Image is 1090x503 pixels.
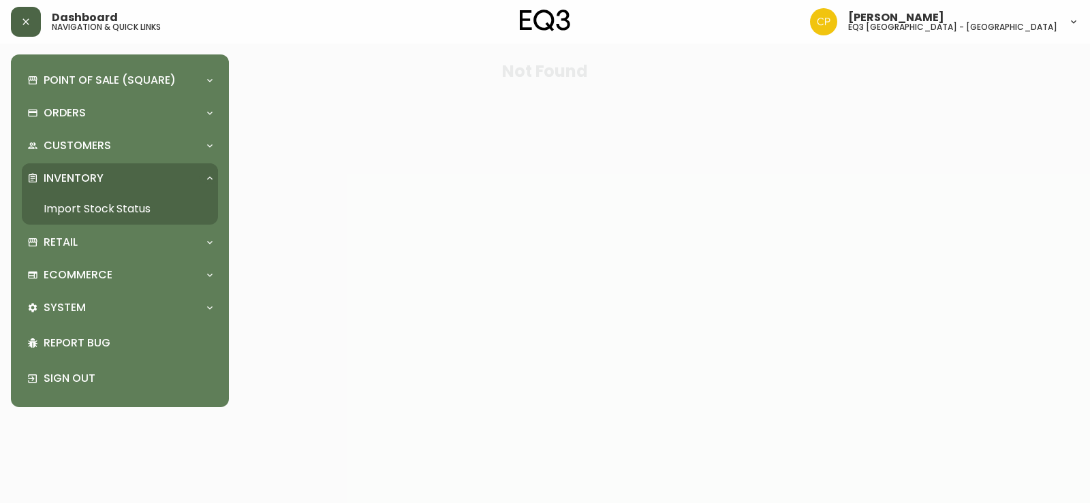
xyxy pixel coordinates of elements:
[22,193,218,225] a: Import Stock Status
[22,293,218,323] div: System
[22,361,218,396] div: Sign Out
[44,267,112,282] p: Ecommerce
[44,300,86,315] p: System
[22,260,218,290] div: Ecommerce
[44,138,111,153] p: Customers
[52,12,118,23] span: Dashboard
[22,131,218,161] div: Customers
[44,73,176,88] p: Point of Sale (Square)
[44,171,104,186] p: Inventory
[44,336,213,351] p: Report Bug
[44,106,86,120] p: Orders
[22,227,218,257] div: Retail
[22,98,218,128] div: Orders
[848,12,944,23] span: [PERSON_NAME]
[22,325,218,361] div: Report Bug
[810,8,837,35] img: d4538ce6a4da033bb8b50397180cc0a5
[22,65,218,95] div: Point of Sale (Square)
[44,371,213,386] p: Sign Out
[44,235,78,250] p: Retail
[22,163,218,193] div: Inventory
[52,23,161,31] h5: navigation & quick links
[520,10,570,31] img: logo
[848,23,1057,31] h5: eq3 [GEOGRAPHIC_DATA] - [GEOGRAPHIC_DATA]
